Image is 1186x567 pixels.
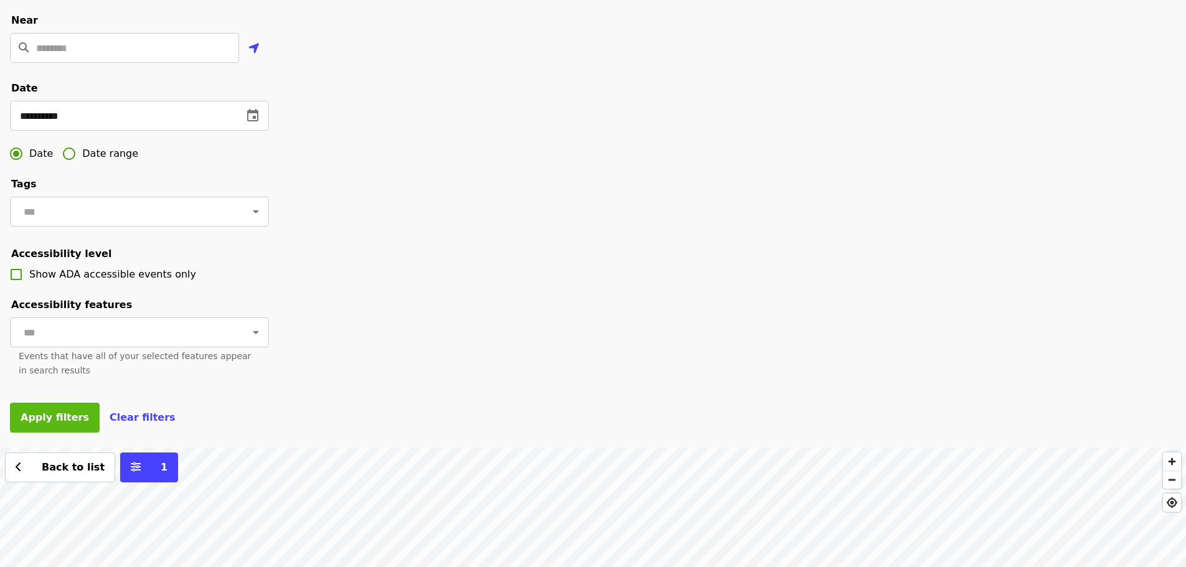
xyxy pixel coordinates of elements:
span: Tags [11,178,37,190]
span: Clear filters [110,411,176,423]
button: Clear filters [110,410,176,425]
span: Events that have all of your selected features appear in search results [19,351,251,375]
button: change date [238,101,268,131]
i: sliders-h icon [131,461,141,473]
span: Accessibility level [11,248,111,260]
span: Back to list [42,461,105,473]
span: Near [11,14,38,26]
span: Accessibility features [11,299,132,311]
button: Find My Location [1163,494,1181,512]
button: Zoom Out [1163,471,1181,489]
button: Back to list [5,452,115,482]
button: Open [247,203,265,220]
i: search icon [19,42,29,54]
button: Apply filters [10,403,100,433]
span: Date [11,82,38,94]
button: Zoom In [1163,452,1181,471]
i: chevron-left icon [16,461,22,473]
span: Date [29,146,53,161]
span: Date range [82,146,138,161]
span: 1 [161,461,167,473]
button: Open [247,324,265,341]
span: Apply filters [21,411,89,423]
button: More filters (1 selected) [120,452,178,482]
input: Location [36,33,239,63]
i: location-arrow icon [248,41,260,56]
span: Show ADA accessible events only [29,268,196,280]
button: Use my location [239,34,269,64]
